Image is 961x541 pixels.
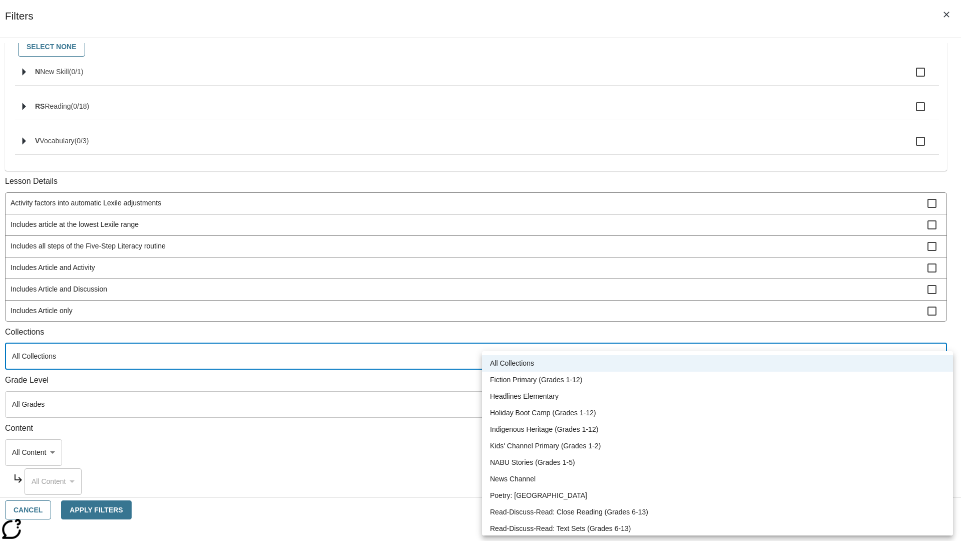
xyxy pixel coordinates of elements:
[482,471,953,487] li: News Channel
[482,388,953,405] li: Headlines Elementary
[482,454,953,471] li: NABU Stories (Grades 1-5)
[482,504,953,520] li: Read-Discuss-Read: Close Reading (Grades 6-13)
[482,487,953,504] li: Poetry: [GEOGRAPHIC_DATA]
[482,438,953,454] li: Kids' Channel Primary (Grades 1-2)
[482,421,953,438] li: Indigenous Heritage (Grades 1-12)
[482,355,953,372] li: All Collections
[482,405,953,421] li: Holiday Boot Camp (Grades 1-12)
[482,372,953,388] li: Fiction Primary (Grades 1-12)
[482,520,953,537] li: Read-Discuss-Read: Text Sets (Grades 6-13)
